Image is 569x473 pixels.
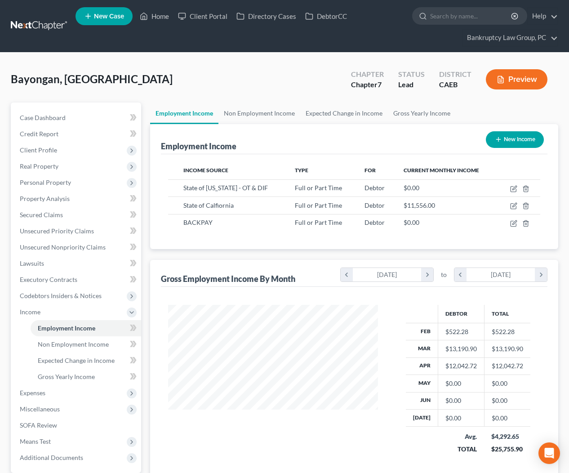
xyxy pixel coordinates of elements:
a: Client Portal [173,8,232,24]
span: Gross Yearly Income [38,373,95,380]
span: SOFA Review [20,421,57,429]
input: Search by name... [430,8,512,24]
span: Full or Part Time [295,219,342,226]
div: $0.00 [445,414,477,423]
td: $522.28 [484,323,530,340]
a: Non Employment Income [31,336,141,353]
span: Property Analysis [20,195,70,202]
div: $0.00 [445,396,477,405]
td: $13,190.90 [484,340,530,357]
span: Executory Contracts [20,276,77,283]
span: to [441,270,447,279]
span: Client Profile [20,146,57,154]
a: Gross Yearly Income [388,103,456,124]
a: Employment Income [31,320,141,336]
a: Unsecured Nonpriority Claims [13,239,141,255]
a: SOFA Review [13,417,141,433]
a: Expected Change in Income [31,353,141,369]
td: $0.00 [484,410,530,427]
span: State of Calfiornia [183,201,234,209]
div: Employment Income [161,141,236,152]
th: Apr [406,357,438,375]
span: Case Dashboard [20,114,66,121]
div: $25,755.90 [491,445,523,454]
span: Non Employment Income [38,340,109,348]
div: $0.00 [445,379,477,388]
div: Avg. [445,432,477,441]
div: $522.28 [445,327,477,336]
a: Home [135,8,173,24]
td: $0.00 [484,392,530,409]
button: Preview [486,69,547,89]
span: Unsecured Priority Claims [20,227,94,235]
span: Income [20,308,40,316]
span: 7 [378,80,382,89]
a: Credit Report [13,126,141,142]
span: Debtor [365,184,385,192]
span: Personal Property [20,178,71,186]
span: Codebtors Insiders & Notices [20,292,102,299]
th: Mar [406,340,438,357]
span: Unsecured Nonpriority Claims [20,243,106,251]
span: Current Monthly Income [404,167,479,174]
i: chevron_left [454,268,467,281]
button: New Income [486,131,544,148]
div: Chapter [351,69,384,80]
a: Directory Cases [232,8,301,24]
td: $12,042.72 [484,357,530,375]
a: Bankruptcy Law Group, PC [462,30,558,46]
span: Lawsuits [20,259,44,267]
span: Full or Part Time [295,184,342,192]
span: Miscellaneous [20,405,60,413]
span: Full or Part Time [295,201,342,209]
a: Gross Yearly Income [31,369,141,385]
span: Bayongan, [GEOGRAPHIC_DATA] [11,72,173,85]
a: Employment Income [150,103,218,124]
a: DebtorCC [301,8,351,24]
div: Open Intercom Messenger [538,442,560,464]
div: Gross Employment Income By Month [161,273,295,284]
i: chevron_right [535,268,547,281]
div: $12,042.72 [445,361,477,370]
span: New Case [94,13,124,20]
span: State of [US_STATE] - OT & DIF [183,184,268,192]
a: Expected Change in Income [300,103,388,124]
th: Feb [406,323,438,340]
a: Property Analysis [13,191,141,207]
div: Lead [398,80,425,90]
span: Debtor [365,219,385,226]
a: Lawsuits [13,255,141,272]
div: Status [398,69,425,80]
span: For [365,167,376,174]
a: Unsecured Priority Claims [13,223,141,239]
span: $0.00 [404,219,419,226]
a: Executory Contracts [13,272,141,288]
div: Chapter [351,80,384,90]
span: Secured Claims [20,211,63,219]
div: $4,292.65 [491,432,523,441]
span: Credit Report [20,130,58,138]
th: Debtor [438,305,484,323]
div: $13,190.90 [445,344,477,353]
div: [DATE] [353,268,422,281]
span: Real Property [20,162,58,170]
div: CAEB [439,80,471,90]
td: $0.00 [484,375,530,392]
div: TOTAL [445,445,477,454]
span: $0.00 [404,184,419,192]
span: Additional Documents [20,454,83,461]
span: Expected Change in Income [38,357,115,364]
th: Jun [406,392,438,409]
i: chevron_right [421,268,433,281]
span: Expenses [20,389,45,397]
th: [DATE] [406,410,438,427]
span: Employment Income [38,324,95,332]
a: Help [528,8,558,24]
div: [DATE] [467,268,535,281]
span: Debtor [365,201,385,209]
a: Case Dashboard [13,110,141,126]
a: Non Employment Income [218,103,300,124]
div: District [439,69,471,80]
span: BACKPAY [183,219,213,226]
th: May [406,375,438,392]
